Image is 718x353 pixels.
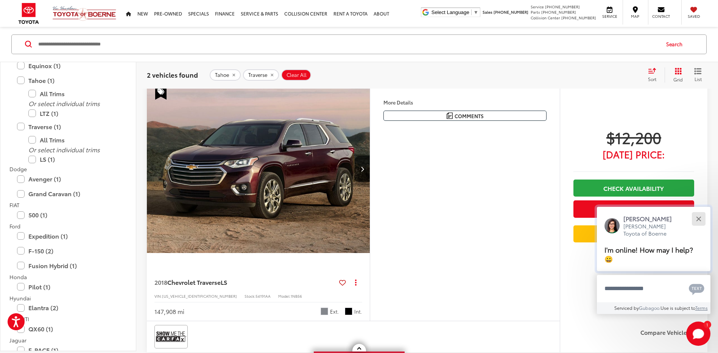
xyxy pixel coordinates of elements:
[28,99,100,108] i: Or select individual trims
[597,207,710,314] div: Close[PERSON_NAME][PERSON_NAME] Toyota of BoerneI'm online! How may I help? 😀Type your messageCha...
[659,35,693,54] button: Search
[531,4,544,9] span: Service
[695,305,708,311] a: Terms
[601,14,618,19] span: Service
[355,156,370,182] button: Next image
[28,107,119,120] label: LTZ (1)
[531,9,540,15] span: Parts
[531,15,560,20] span: Collision Center
[665,67,688,83] button: Grid View
[215,72,229,78] span: Tahoe
[573,128,694,147] span: $12,200
[28,145,100,154] i: Or select individual trims
[614,305,639,311] span: Serviced by
[17,301,119,315] label: Elantra (2)
[167,278,221,286] span: Chevrolet Traverse
[604,244,693,264] span: I'm online! How may I help? 😀
[573,200,694,217] button: Get Price Now
[221,278,227,286] span: LS
[573,150,694,158] span: [DATE] Price:
[255,293,271,299] span: 54191AA
[17,59,119,72] label: Equinox (1)
[431,9,478,15] a: Select Language​
[291,293,302,299] span: 1NB56
[154,278,167,286] span: 2018
[146,85,371,253] div: 2018 Chevrolet Traverse LS 0
[146,85,371,253] img: 2018 Chevrolet Traverse LS
[623,214,679,223] p: [PERSON_NAME]
[17,74,119,87] label: Tahoe (1)
[17,259,119,272] label: Fusion Hybrid (1)
[17,120,119,133] label: Traverse (1)
[147,70,198,79] span: 2 vehicles found
[9,201,19,209] span: FIAT
[146,85,371,253] a: 2018 Chevrolet Traverse LS2018 Chevrolet Traverse LS2018 Chevrolet Traverse LS2018 Chevrolet Trav...
[17,173,119,186] label: Avenger (1)
[640,329,700,336] label: Compare Vehicle
[355,279,357,285] span: dropdown dots
[37,35,659,53] input: Search by Make, Model, or Keyword
[623,223,679,237] p: [PERSON_NAME] Toyota of Boerne
[639,305,660,311] a: Gubagoo.
[156,326,186,347] img: View CARFAX report
[162,293,237,299] span: [US_VEHICLE_IDENTIFICATION_NUMBER]
[9,294,31,302] span: Hyundai
[455,112,484,120] span: Comments
[155,85,167,100] span: Special
[627,14,643,19] span: Map
[354,308,362,315] span: Int.
[17,208,119,222] label: 500 (1)
[330,308,339,315] span: Ext.
[694,76,702,82] span: List
[349,276,362,289] button: Actions
[52,6,117,21] img: Vic Vaughan Toyota of Boerne
[685,14,702,19] span: Saved
[245,293,255,299] span: Stock:
[154,278,336,286] a: 2018Chevrolet TraverseLS
[154,307,184,316] div: 147,908 mi
[28,133,119,147] label: All Trims
[688,67,707,83] button: List View
[573,180,694,197] a: Check Availability
[561,15,596,20] span: [PHONE_NUMBER]
[660,305,695,311] span: Use is subject to
[321,308,328,315] span: Satin Steel Metallic
[573,225,694,242] a: Value Your Trade
[17,323,119,336] label: QX60 (1)
[210,69,241,81] button: remove Tahoe
[9,222,20,230] span: Ford
[17,230,119,243] label: Expedition (1)
[345,308,352,315] span: Jet Black
[648,76,656,82] span: Sort
[689,283,704,295] svg: Text
[687,280,707,297] button: Chat with SMS
[597,275,710,302] textarea: Type your message
[9,166,27,173] span: Dodge
[473,9,478,15] span: ▼
[673,76,683,83] span: Grid
[248,72,267,78] span: Traverse
[17,187,119,201] label: Grand Caravan (1)
[383,100,547,105] h4: More Details
[9,337,26,344] span: Jaguar
[9,273,27,281] span: Honda
[28,87,119,100] label: All Trims
[243,69,279,81] button: remove Traverse
[447,112,453,119] img: Comments
[494,9,528,15] span: [PHONE_NUMBER]
[706,323,708,326] span: 1
[644,67,665,83] button: Select sort value
[9,316,29,323] span: INFINITI
[690,211,707,227] button: Close
[278,293,291,299] span: Model:
[541,9,576,15] span: [PHONE_NUMBER]
[545,4,580,9] span: [PHONE_NUMBER]
[483,9,492,15] span: Sales
[287,72,307,78] span: Clear All
[686,322,710,346] svg: Start Chat
[431,9,469,15] span: Select Language
[281,69,311,81] button: Clear All
[652,14,670,19] span: Contact
[154,293,162,299] span: VIN:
